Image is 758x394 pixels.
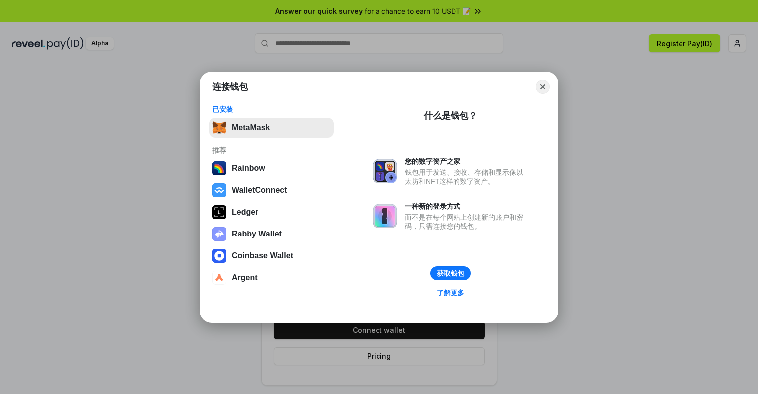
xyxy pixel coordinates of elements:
img: svg+xml,%3Csvg%20fill%3D%22none%22%20height%3D%2233%22%20viewBox%3D%220%200%2035%2033%22%20width%... [212,121,226,135]
img: svg+xml,%3Csvg%20xmlns%3D%22http%3A%2F%2Fwww.w3.org%2F2000%2Fsvg%22%20width%3D%2228%22%20height%3... [212,205,226,219]
div: 获取钱包 [437,269,464,278]
div: WalletConnect [232,186,287,195]
button: MetaMask [209,118,334,138]
button: 获取钱包 [430,266,471,280]
img: svg+xml,%3Csvg%20width%3D%2228%22%20height%3D%2228%22%20viewBox%3D%220%200%2028%2028%22%20fill%3D... [212,183,226,197]
button: Ledger [209,202,334,222]
button: WalletConnect [209,180,334,200]
button: Rainbow [209,158,334,178]
div: Rainbow [232,164,265,173]
div: Coinbase Wallet [232,251,293,260]
div: Rabby Wallet [232,230,282,238]
div: 钱包用于发送、接收、存储和显示像以太坊和NFT这样的数字资产。 [405,168,528,186]
div: 了解更多 [437,288,464,297]
div: 推荐 [212,146,331,155]
button: Rabby Wallet [209,224,334,244]
img: svg+xml,%3Csvg%20width%3D%2228%22%20height%3D%2228%22%20viewBox%3D%220%200%2028%2028%22%20fill%3D... [212,249,226,263]
div: 什么是钱包？ [424,110,477,122]
div: MetaMask [232,123,270,132]
img: svg+xml,%3Csvg%20width%3D%2228%22%20height%3D%2228%22%20viewBox%3D%220%200%2028%2028%22%20fill%3D... [212,271,226,285]
img: svg+xml,%3Csvg%20xmlns%3D%22http%3A%2F%2Fwww.w3.org%2F2000%2Fsvg%22%20fill%3D%22none%22%20viewBox... [373,159,397,183]
div: 而不是在每个网站上创建新的账户和密码，只需连接您的钱包。 [405,213,528,231]
button: Close [536,80,550,94]
button: Argent [209,268,334,288]
div: 一种新的登录方式 [405,202,528,211]
a: 了解更多 [431,286,470,299]
img: svg+xml,%3Csvg%20width%3D%22120%22%20height%3D%22120%22%20viewBox%3D%220%200%20120%20120%22%20fil... [212,161,226,175]
button: Coinbase Wallet [209,246,334,266]
div: 已安装 [212,105,331,114]
div: Argent [232,273,258,282]
img: svg+xml,%3Csvg%20xmlns%3D%22http%3A%2F%2Fwww.w3.org%2F2000%2Fsvg%22%20fill%3D%22none%22%20viewBox... [212,227,226,241]
div: 您的数字资产之家 [405,157,528,166]
img: svg+xml,%3Csvg%20xmlns%3D%22http%3A%2F%2Fwww.w3.org%2F2000%2Fsvg%22%20fill%3D%22none%22%20viewBox... [373,204,397,228]
div: Ledger [232,208,258,217]
h1: 连接钱包 [212,81,248,93]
